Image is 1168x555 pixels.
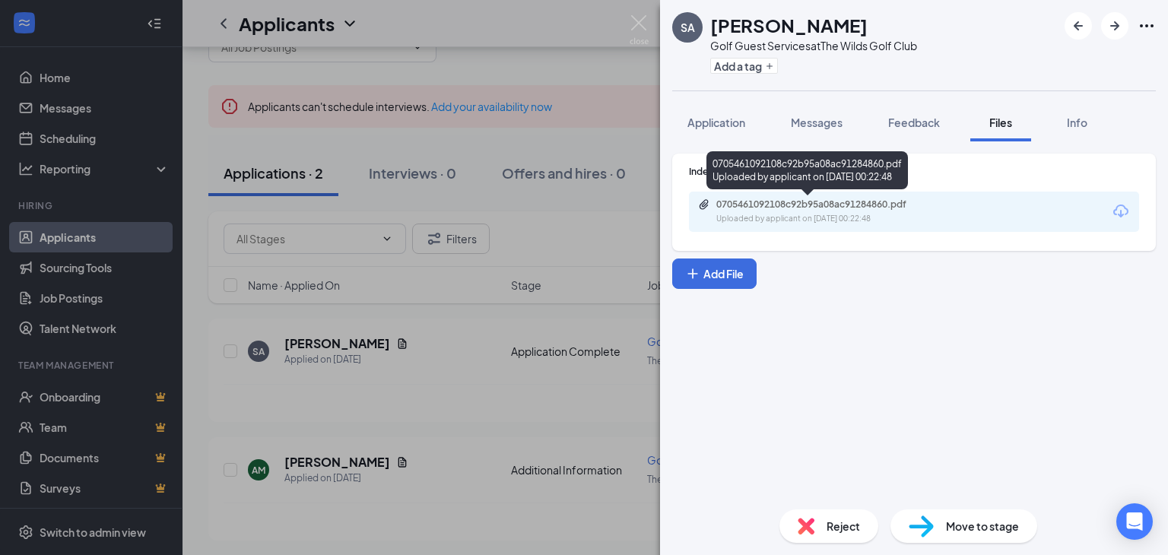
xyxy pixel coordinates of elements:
button: Add FilePlus [672,258,757,289]
button: ArrowLeftNew [1065,12,1092,40]
div: Golf Guest Services at The Wilds Golf Club [710,38,917,53]
div: SA [681,20,695,35]
span: Info [1067,116,1087,129]
div: Uploaded by applicant on [DATE] 00:22:48 [716,213,944,225]
svg: ArrowRight [1106,17,1124,35]
span: Application [687,116,745,129]
div: Indeed Resume [689,165,1139,178]
svg: Paperclip [698,198,710,211]
button: ArrowRight [1101,12,1128,40]
button: PlusAdd a tag [710,58,778,74]
span: Feedback [888,116,940,129]
a: Paperclip0705461092108c92b95a08ac91284860.pdfUploaded by applicant on [DATE] 00:22:48 [698,198,944,225]
svg: Ellipses [1138,17,1156,35]
h1: [PERSON_NAME] [710,12,868,38]
svg: Download [1112,202,1130,220]
span: Files [989,116,1012,129]
span: Reject [827,518,860,534]
svg: Plus [685,266,700,281]
svg: Plus [765,62,774,71]
svg: ArrowLeftNew [1069,17,1087,35]
div: 0705461092108c92b95a08ac91284860.pdf Uploaded by applicant on [DATE] 00:22:48 [706,151,908,189]
div: 0705461092108c92b95a08ac91284860.pdf [716,198,929,211]
span: Move to stage [946,518,1019,534]
span: Messages [791,116,843,129]
div: Open Intercom Messenger [1116,503,1153,540]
